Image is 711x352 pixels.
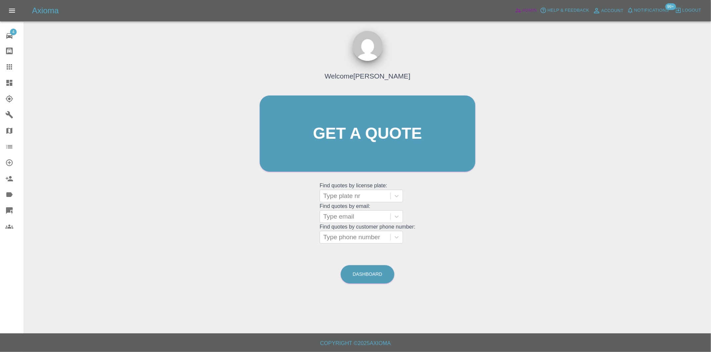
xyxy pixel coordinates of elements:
[634,7,669,14] span: Notifications
[591,5,625,16] a: Account
[325,71,410,81] h4: Welcome [PERSON_NAME]
[673,5,703,16] button: Logout
[4,3,20,19] button: Open drawer
[320,183,415,202] grid: Find quotes by license plate:
[320,224,415,244] grid: Find quotes by customer phone number:
[353,31,383,61] img: ...
[601,7,624,15] span: Account
[665,3,676,10] span: 99+
[538,5,591,16] button: Help & Feedback
[5,339,706,348] h6: Copyright © 2025 Axioma
[10,29,17,35] span: 4
[341,265,394,283] a: Dashboard
[547,7,589,14] span: Help & Feedback
[320,203,415,223] grid: Find quotes by email:
[522,7,537,14] span: Admin
[260,95,475,172] a: Get a quote
[32,5,59,16] h5: Axioma
[625,5,671,16] button: Notifications
[682,7,701,14] span: Logout
[513,5,539,16] a: Admin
